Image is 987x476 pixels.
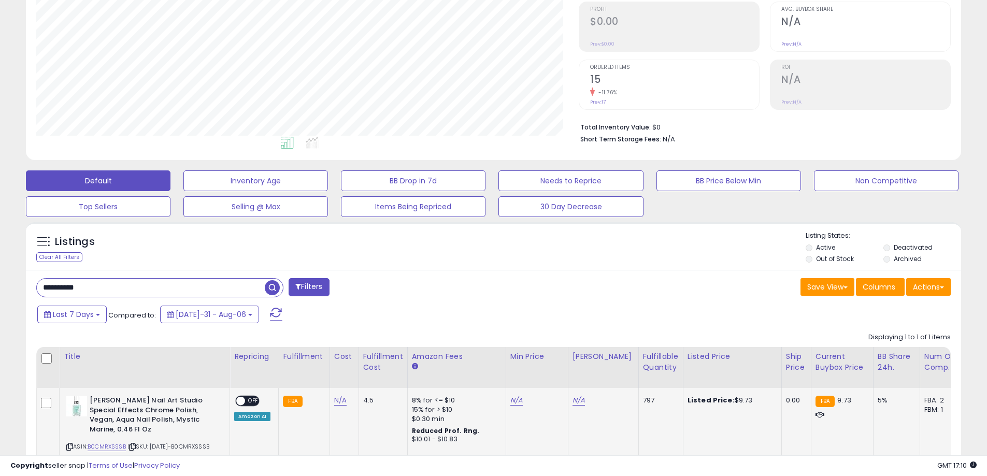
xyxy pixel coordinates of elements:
[90,396,216,437] b: [PERSON_NAME] Nail Art Studio Special Effects Chrome Polish, Vegan, Aqua Nail Polish, Mystic Mari...
[786,396,803,405] div: 0.00
[906,278,951,296] button: Actions
[26,196,170,217] button: Top Sellers
[283,396,302,407] small: FBA
[595,89,618,96] small: -11.76%
[643,351,679,373] div: Fulfillable Quantity
[781,41,802,47] small: Prev: N/A
[816,243,835,252] label: Active
[10,461,180,471] div: seller snap | |
[894,243,933,252] label: Deactivated
[590,16,759,30] h2: $0.00
[334,351,354,362] div: Cost
[924,351,962,373] div: Num of Comp.
[814,170,959,191] button: Non Competitive
[837,395,851,405] span: 9.73
[643,396,675,405] div: 797
[937,460,977,470] span: 2025-08-14 17:10 GMT
[590,65,759,70] span: Ordered Items
[878,396,912,405] div: 5%
[786,351,807,373] div: Ship Price
[924,405,959,414] div: FBM: 1
[412,362,418,371] small: Amazon Fees.
[412,426,480,435] b: Reduced Prof. Rng.
[573,395,585,406] a: N/A
[234,351,274,362] div: Repricing
[781,16,950,30] h2: N/A
[88,442,126,451] a: B0CMRXSSSB
[127,442,209,451] span: | SKU: [DATE]-B0CMRXSSSB
[66,396,87,416] img: 31VTQbUbcrL._SL40_.jpg
[688,395,735,405] b: Listed Price:
[656,170,801,191] button: BB Price Below Min
[590,99,606,105] small: Prev: 17
[160,306,259,323] button: [DATE]-31 - Aug-06
[89,460,133,470] a: Terms of Use
[341,196,485,217] button: Items Being Repriced
[688,351,777,362] div: Listed Price
[580,120,943,133] li: $0
[283,351,325,362] div: Fulfillment
[10,460,48,470] strong: Copyright
[363,396,399,405] div: 4.5
[498,170,643,191] button: Needs to Reprice
[412,351,502,362] div: Amazon Fees
[856,278,905,296] button: Columns
[868,333,951,342] div: Displaying 1 to 1 of 1 items
[183,196,328,217] button: Selling @ Max
[924,396,959,405] div: FBA: 2
[108,310,156,320] span: Compared to:
[412,396,498,405] div: 8% for <= $10
[816,254,854,263] label: Out of Stock
[590,7,759,12] span: Profit
[863,282,895,292] span: Columns
[580,123,651,132] b: Total Inventory Value:
[590,41,614,47] small: Prev: $0.00
[894,254,922,263] label: Archived
[55,235,95,249] h5: Listings
[26,170,170,191] button: Default
[688,396,774,405] div: $9.73
[412,414,498,424] div: $0.30 min
[176,309,246,320] span: [DATE]-31 - Aug-06
[412,435,498,444] div: $10.01 - $10.83
[590,74,759,88] h2: 15
[816,396,835,407] small: FBA
[510,351,564,362] div: Min Price
[36,252,82,262] div: Clear All Filters
[806,231,961,241] p: Listing States:
[800,278,854,296] button: Save View
[781,7,950,12] span: Avg. Buybox Share
[234,412,270,421] div: Amazon AI
[53,309,94,320] span: Last 7 Days
[245,397,262,406] span: OFF
[183,170,328,191] button: Inventory Age
[289,278,329,296] button: Filters
[663,134,675,144] span: N/A
[510,395,523,406] a: N/A
[412,405,498,414] div: 15% for > $10
[334,395,347,406] a: N/A
[781,99,802,105] small: Prev: N/A
[781,74,950,88] h2: N/A
[580,135,661,143] b: Short Term Storage Fees:
[781,65,950,70] span: ROI
[341,170,485,191] button: BB Drop in 7d
[64,351,225,362] div: Title
[37,306,107,323] button: Last 7 Days
[878,351,916,373] div: BB Share 24h.
[498,196,643,217] button: 30 Day Decrease
[134,460,180,470] a: Privacy Policy
[363,351,403,373] div: Fulfillment Cost
[816,351,869,373] div: Current Buybox Price
[573,351,634,362] div: [PERSON_NAME]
